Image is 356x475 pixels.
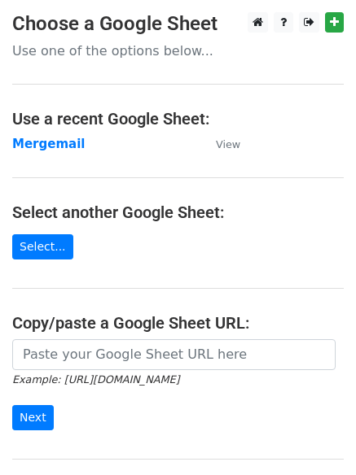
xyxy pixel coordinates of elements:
[200,137,240,151] a: View
[12,339,336,370] input: Paste your Google Sheet URL here
[216,138,240,150] small: View
[12,203,344,222] h4: Select another Google Sheet:
[12,313,344,333] h4: Copy/paste a Google Sheet URL:
[12,405,54,430] input: Next
[12,137,85,151] a: Mergemail
[12,109,344,129] h4: Use a recent Google Sheet:
[12,234,73,259] a: Select...
[12,12,344,36] h3: Choose a Google Sheet
[12,42,344,59] p: Use one of the options below...
[12,373,179,386] small: Example: [URL][DOMAIN_NAME]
